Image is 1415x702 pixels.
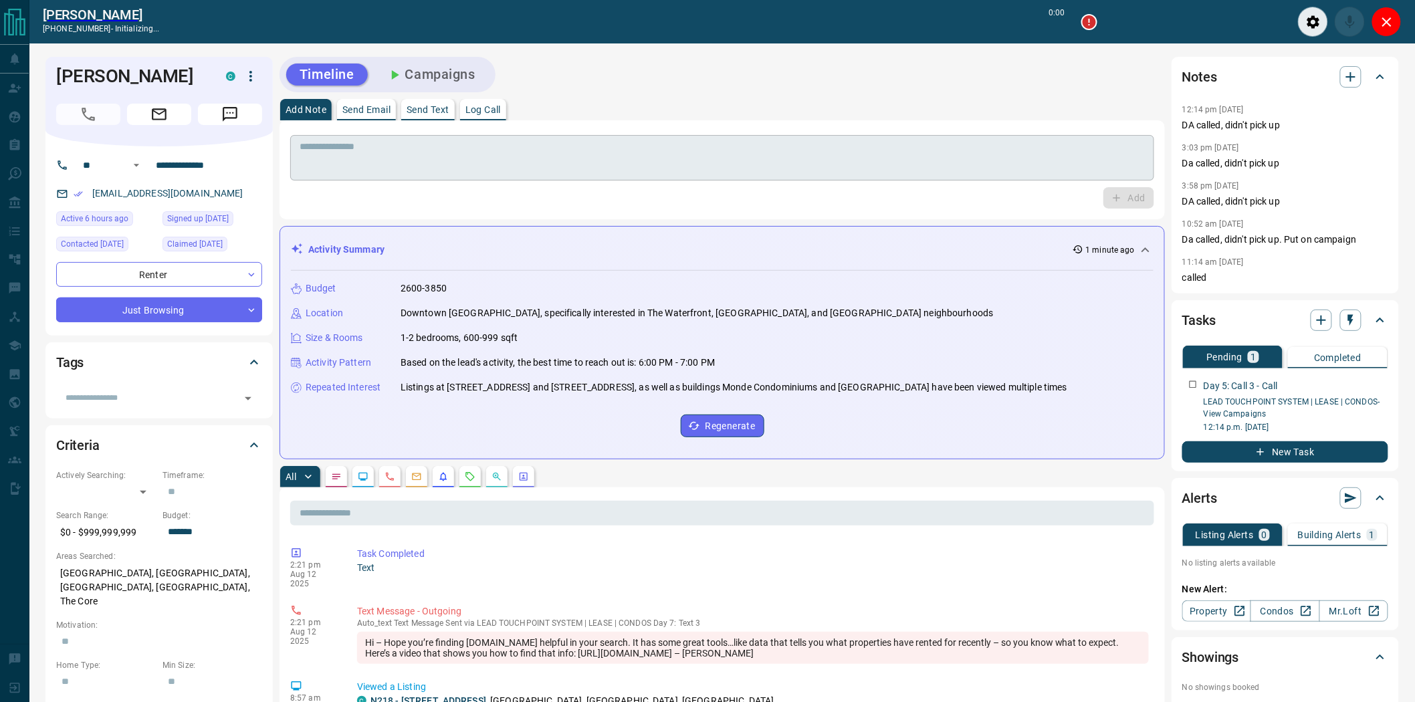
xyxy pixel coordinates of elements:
div: Thu Mar 17 2016 [162,211,262,230]
h2: Tags [56,352,84,373]
span: Claimed [DATE] [167,237,223,251]
p: Pending [1206,352,1242,362]
svg: Agent Actions [518,471,529,482]
a: Property [1182,600,1251,622]
p: No listing alerts available [1182,557,1388,569]
svg: Email Verified [74,189,83,199]
p: Downtown [GEOGRAPHIC_DATA], specifically interested in The Waterfront, [GEOGRAPHIC_DATA], and [GE... [401,306,994,320]
a: LEAD TOUCHPOINT SYSTEM | LEASE | CONDOS- View Campaigns [1204,397,1380,419]
p: [GEOGRAPHIC_DATA], [GEOGRAPHIC_DATA], [GEOGRAPHIC_DATA], [GEOGRAPHIC_DATA], The Core [56,562,262,612]
p: 12:14 pm [DATE] [1182,105,1244,114]
p: Based on the lead's activity, the best time to reach out is: 6:00 PM - 7:00 PM [401,356,715,370]
button: Open [128,157,144,173]
p: Budget [306,281,336,296]
div: Hi – Hope you’re finding [DOMAIN_NAME] helpful in your search. It has some great tools…like data ... [357,632,1149,664]
p: Size & Rooms [306,331,363,345]
p: DA called, didn't pick up [1182,195,1388,209]
div: Mute [1335,7,1365,37]
span: initializing... [115,24,160,33]
span: auto_text [357,618,392,628]
p: 0:00 [1049,7,1065,37]
h2: Tasks [1182,310,1216,331]
div: Just Browsing [56,298,262,322]
p: Location [306,306,343,320]
button: Timeline [286,64,368,86]
div: Tue Oct 16 2018 [162,237,262,255]
span: Message [198,104,262,125]
button: New Task [1182,441,1388,463]
p: Text Message Sent via LEAD TOUCHPOINT SYSTEM | LEASE | CONDOS Day 7: Text 3 [357,618,1149,628]
p: Task Completed [357,547,1149,561]
p: 1 minute ago [1086,244,1135,256]
p: Completed [1314,353,1362,362]
h1: [PERSON_NAME] [56,66,206,87]
p: Da called, didn't pick up. Put on campaign [1182,233,1388,247]
h2: Showings [1182,647,1239,668]
h2: Alerts [1182,487,1217,509]
p: Repeated Interest [306,380,380,394]
p: Actively Searching: [56,469,156,481]
div: condos.ca [226,72,235,81]
div: Showings [1182,641,1388,673]
div: Criteria [56,429,262,461]
p: Da called, didn't pick up [1182,156,1388,170]
p: 2600-3850 [401,281,447,296]
p: [PHONE_NUMBER] - [43,23,160,35]
svg: Notes [331,471,342,482]
div: Notes [1182,61,1388,93]
h2: [PERSON_NAME] [43,7,160,23]
p: Min Size: [162,659,262,671]
p: 1 [1250,352,1256,362]
p: DA called, didn't pick up [1182,118,1388,132]
h2: Criteria [56,435,100,456]
p: 1-2 bedrooms, 600-999 sqft [401,331,518,345]
p: Timeframe: [162,469,262,481]
span: Email [127,104,191,125]
p: Listing Alerts [1196,530,1254,540]
p: Log Call [465,105,501,114]
p: Search Range: [56,509,156,521]
span: Contacted [DATE] [61,237,124,251]
div: Alerts [1182,482,1388,514]
span: Active 6 hours ago [61,212,128,225]
p: Send Email [342,105,391,114]
svg: Requests [465,471,475,482]
span: Signed up [DATE] [167,212,229,225]
div: Tue Aug 12 2025 [56,211,156,230]
p: Aug 12 2025 [290,627,337,646]
p: Motivation: [56,619,262,631]
p: Add Note [286,105,326,114]
div: Tasks [1182,304,1388,336]
div: Activity Summary1 minute ago [291,237,1154,262]
p: Activity Pattern [306,356,371,370]
p: 3:03 pm [DATE] [1182,143,1239,152]
p: Day 5: Call 3 - Call [1204,379,1278,393]
svg: Opportunities [492,471,502,482]
p: 0 [1262,530,1267,540]
p: Activity Summary [308,243,385,257]
h2: Notes [1182,66,1217,88]
p: Home Type: [56,659,156,671]
div: Close [1372,7,1402,37]
p: Viewed a Listing [357,680,1149,694]
button: Regenerate [681,415,764,437]
p: 2:21 pm [290,560,337,570]
p: 10:52 am [DATE] [1182,219,1244,229]
p: Listings at [STREET_ADDRESS] and [STREET_ADDRESS], as well as buildings Monde Condominiums and [G... [401,380,1067,394]
p: $0 - $999,999,999 [56,521,156,544]
p: Text [357,561,1149,575]
p: 2:21 pm [290,618,337,627]
div: Mon Aug 11 2025 [56,237,156,255]
svg: Listing Alerts [438,471,449,482]
p: 1 [1370,530,1375,540]
p: Areas Searched: [56,550,262,562]
a: Mr.Loft [1319,600,1388,622]
p: Budget: [162,509,262,521]
p: Send Text [407,105,449,114]
p: 3:58 pm [DATE] [1182,181,1239,191]
p: Text Message - Outgoing [357,604,1149,618]
svg: Calls [385,471,395,482]
button: Campaigns [373,64,489,86]
span: Call [56,104,120,125]
p: All [286,472,296,481]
